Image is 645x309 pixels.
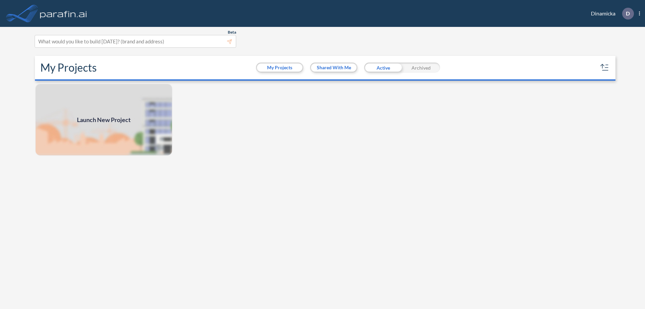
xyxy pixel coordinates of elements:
[77,115,131,124] span: Launch New Project
[39,7,88,20] img: logo
[581,8,640,20] div: Dinamicka
[257,64,302,72] button: My Projects
[311,64,356,72] button: Shared With Me
[364,63,402,73] div: Active
[626,10,630,16] p: D
[402,63,440,73] div: Archived
[35,83,173,156] img: add
[228,30,236,35] span: Beta
[599,62,610,73] button: sort
[35,83,173,156] a: Launch New Project
[40,61,97,74] h2: My Projects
